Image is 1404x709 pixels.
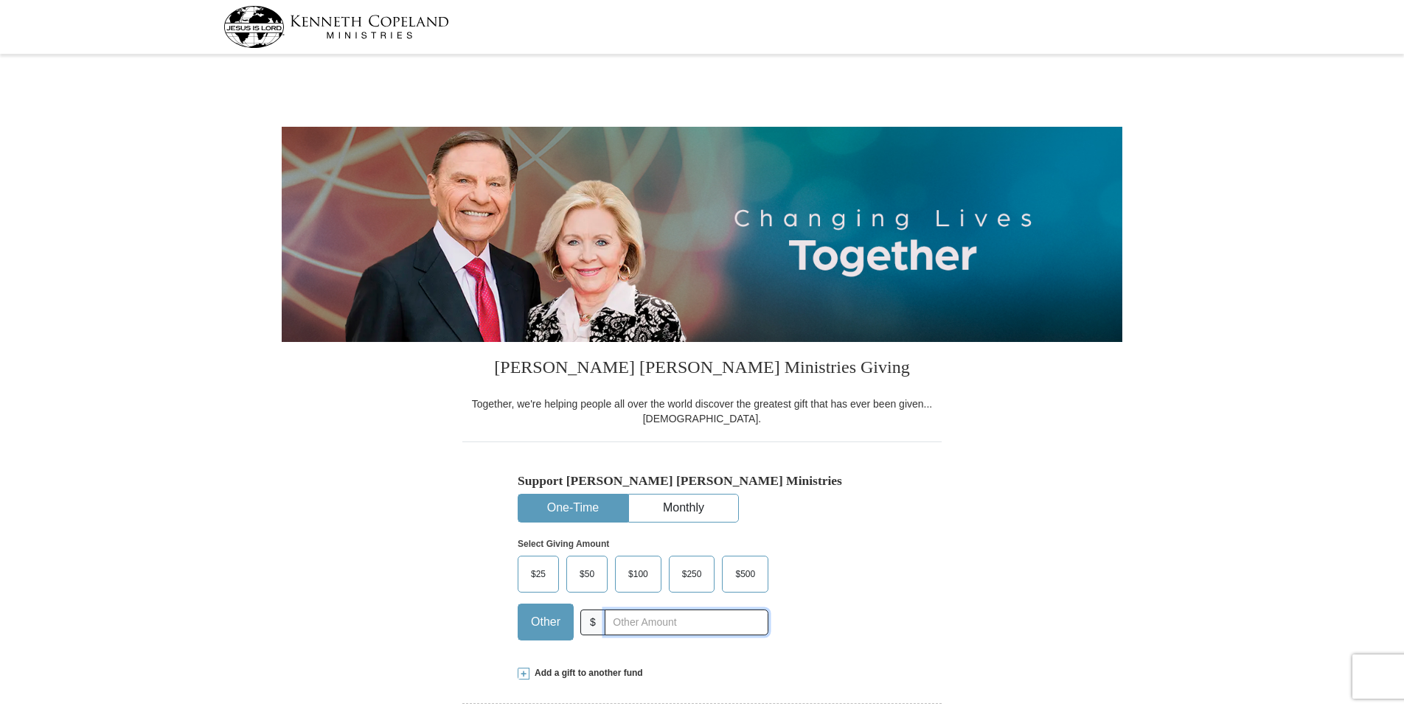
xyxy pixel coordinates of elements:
[621,563,656,585] span: $100
[629,495,738,522] button: Monthly
[518,495,628,522] button: One-Time
[223,6,449,48] img: kcm-header-logo.svg
[529,667,643,680] span: Add a gift to another fund
[580,610,605,635] span: $
[462,397,942,426] div: Together, we're helping people all over the world discover the greatest gift that has ever been g...
[524,611,568,633] span: Other
[675,563,709,585] span: $250
[462,342,942,397] h3: [PERSON_NAME] [PERSON_NAME] Ministries Giving
[524,563,553,585] span: $25
[572,563,602,585] span: $50
[728,563,762,585] span: $500
[518,473,886,489] h5: Support [PERSON_NAME] [PERSON_NAME] Ministries
[605,610,768,635] input: Other Amount
[518,539,609,549] strong: Select Giving Amount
